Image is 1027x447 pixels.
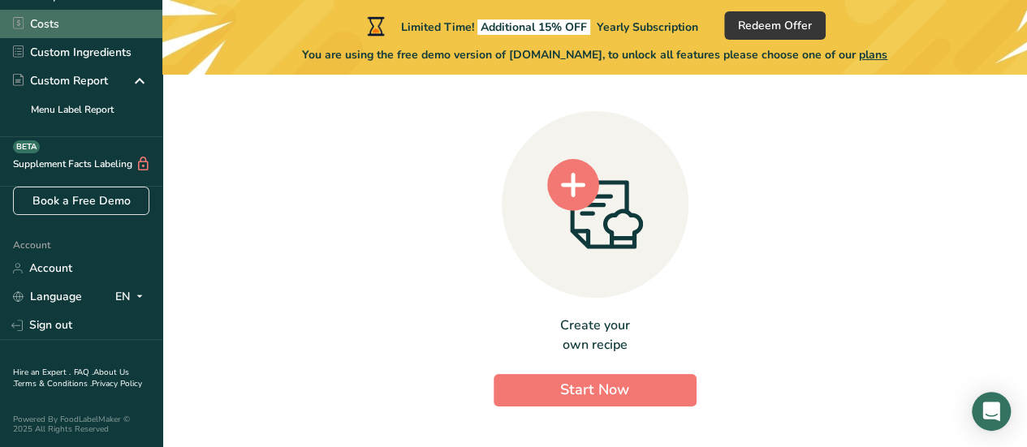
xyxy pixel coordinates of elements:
a: Terms & Conditions . [14,378,92,389]
span: Additional 15% OFF [477,19,590,35]
span: plans [859,47,887,62]
a: Language [13,282,82,311]
div: Limited Time! [364,16,698,36]
div: Powered By FoodLabelMaker © 2025 All Rights Reserved [13,415,149,434]
div: Custom Report [13,72,108,89]
a: Privacy Policy [92,378,142,389]
div: BETA [13,140,40,153]
a: About Us . [13,367,129,389]
a: Hire an Expert . [13,367,71,378]
div: EN [115,287,149,307]
button: Redeem Offer [724,11,826,40]
a: Book a Free Demo [13,187,149,215]
span: You are using the free demo version of [DOMAIN_NAME], to unlock all features please choose one of... [302,46,887,63]
span: Yearly Subscription [597,19,698,35]
span: Redeem Offer [738,17,812,34]
div: Open Intercom Messenger [972,392,1011,431]
a: FAQ . [74,367,93,378]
